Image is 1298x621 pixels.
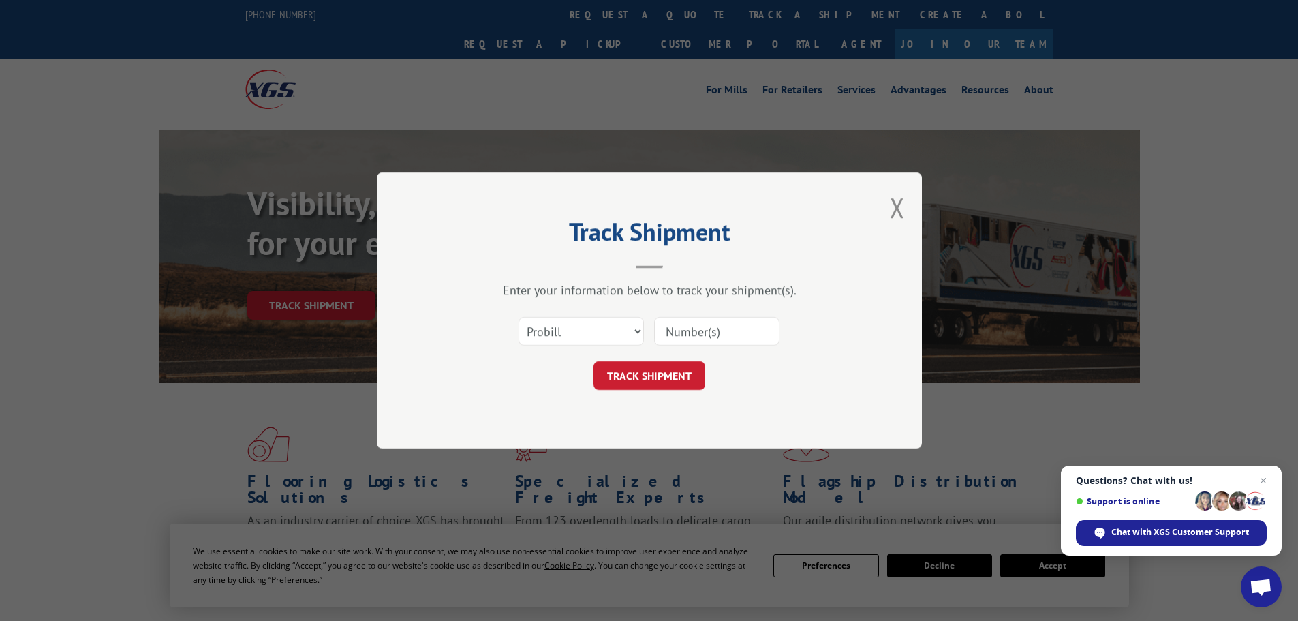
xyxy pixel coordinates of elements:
[1111,526,1249,539] span: Chat with XGS Customer Support
[445,222,854,248] h2: Track Shipment
[1076,496,1190,506] span: Support is online
[1241,566,1282,607] div: Open chat
[890,190,905,226] button: Close modal
[593,361,705,390] button: TRACK SHIPMENT
[1255,472,1271,489] span: Close chat
[1076,475,1267,486] span: Questions? Chat with us!
[654,317,779,346] input: Number(s)
[445,282,854,298] div: Enter your information below to track your shipment(s).
[1076,520,1267,546] div: Chat with XGS Customer Support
